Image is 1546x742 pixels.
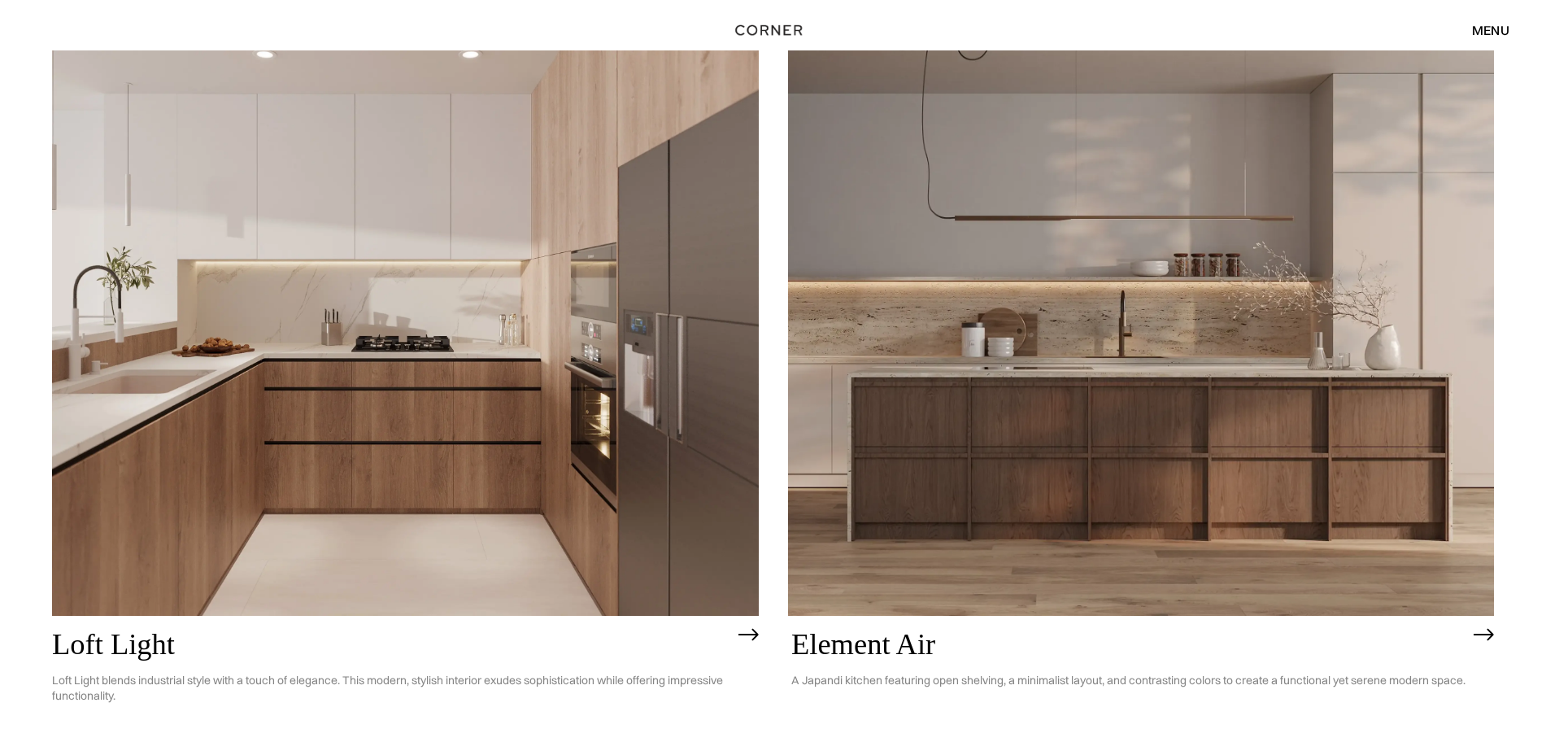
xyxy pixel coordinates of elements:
[717,20,829,41] a: home
[1472,24,1509,37] div: menu
[1456,16,1509,44] div: menu
[52,628,730,661] h2: Loft Light
[791,661,1465,701] p: A Japandi kitchen featuring open shelving, a minimalist layout, and contrasting colors to create ...
[791,628,1465,661] h2: Element Air
[52,661,730,716] p: Loft Light blends industrial style with a touch of elegance. This modern, stylish interior exudes...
